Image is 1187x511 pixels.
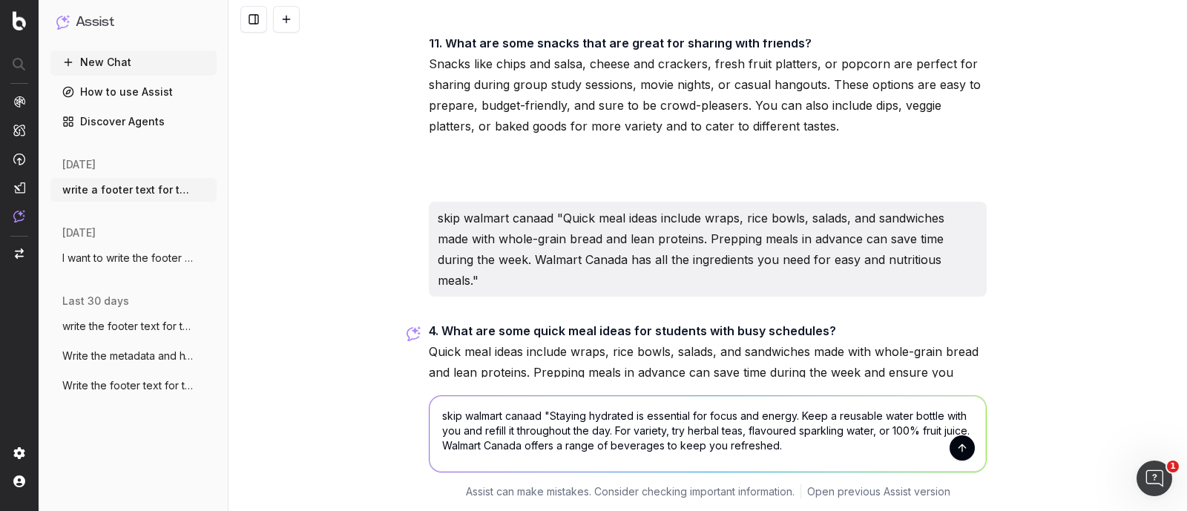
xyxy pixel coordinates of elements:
[50,344,217,368] button: Write the metadata and h1 for the url ht
[62,294,129,309] span: last 30 days
[62,251,193,266] span: I want to write the footer text for the
[62,319,193,334] span: write the footer text for the url: https
[466,484,795,499] p: Assist can make mistakes. Consider checking important information.
[13,124,25,136] img: Intelligence
[76,12,114,33] h1: Assist
[13,11,26,30] img: Botify logo
[430,396,986,472] textarea: skip walmart canaad "Staying hydrated is essential for focus and energy. Keep a reusable water bo...
[13,475,25,487] img: My account
[429,320,987,424] p: Quick meal ideas include wraps, rice bowls, salads, and sandwiches made with whole-grain bread an...
[56,12,211,33] button: Assist
[62,349,193,363] span: Write the metadata and h1 for the url ht
[13,447,25,459] img: Setting
[50,314,217,338] button: write the footer text for the url: https
[56,15,70,29] img: Assist
[15,248,24,259] img: Switch project
[429,323,836,338] strong: 4. What are some quick meal ideas for students with busy schedules?
[407,326,421,341] img: Botify assist logo
[1167,461,1179,472] span: 1
[13,182,25,194] img: Studio
[807,484,950,499] a: Open previous Assist version
[13,153,25,165] img: Activation
[62,182,193,197] span: write a footer text for the url: https:/
[438,208,978,291] p: skip walmart canaad "Quick meal ideas include wraps, rice bowls, salads, and sandwiches made with...
[50,110,217,133] a: Discover Agents
[62,225,96,240] span: [DATE]
[429,33,987,136] p: Snacks like chips and salsa, cheese and crackers, fresh fruit platters, or popcorn are perfect fo...
[13,210,25,222] img: Assist
[50,80,217,104] a: How to use Assist
[62,157,96,172] span: [DATE]
[50,50,217,74] button: New Chat
[62,378,193,393] span: Write the footer text for the url: https
[429,36,812,50] strong: 11. What are some snacks that are great for sharing with friends?
[1137,461,1172,496] iframe: Intercom live chat
[13,96,25,108] img: Analytics
[50,178,217,202] button: write a footer text for the url: https:/
[50,246,217,270] button: I want to write the footer text for the
[50,374,217,398] button: Write the footer text for the url: https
